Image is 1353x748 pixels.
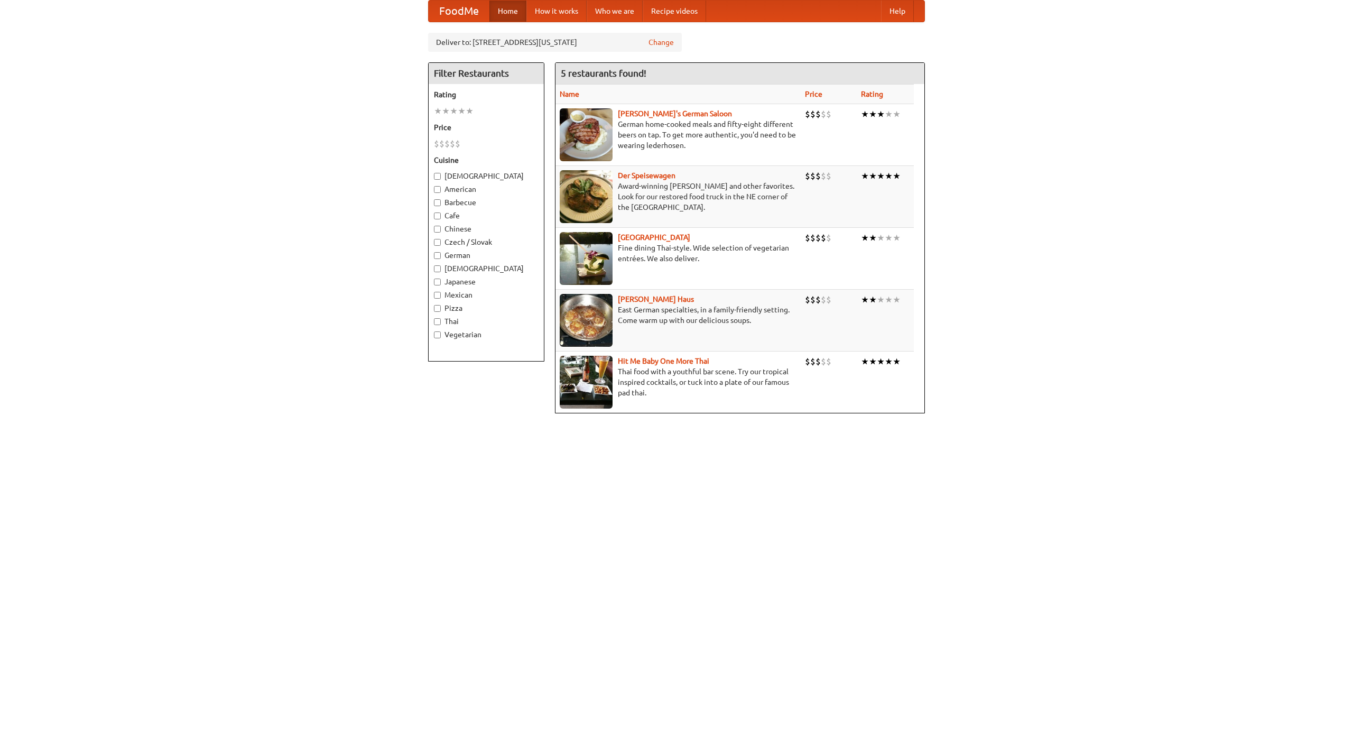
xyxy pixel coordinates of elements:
p: Fine dining Thai-style. Wide selection of vegetarian entrées. We also deliver. [560,243,796,264]
li: ★ [861,232,869,244]
a: Price [805,90,822,98]
label: Chinese [434,224,539,234]
li: ★ [877,232,885,244]
li: $ [821,232,826,244]
input: Thai [434,318,441,325]
label: [DEMOGRAPHIC_DATA] [434,263,539,274]
li: ★ [885,170,893,182]
input: Czech / Slovak [434,239,441,246]
input: [DEMOGRAPHIC_DATA] [434,173,441,180]
li: ★ [893,232,901,244]
li: ★ [458,105,466,117]
input: [DEMOGRAPHIC_DATA] [434,265,441,272]
input: Mexican [434,292,441,299]
li: $ [450,138,455,150]
li: $ [826,108,831,120]
label: German [434,250,539,261]
li: $ [805,294,810,306]
label: Japanese [434,276,539,287]
li: $ [810,294,815,306]
li: ★ [877,356,885,367]
li: ★ [450,105,458,117]
input: Vegetarian [434,331,441,338]
a: [GEOGRAPHIC_DATA] [618,233,690,242]
a: Name [560,90,579,98]
li: ★ [466,105,474,117]
li: $ [455,138,460,150]
li: $ [434,138,439,150]
input: Pizza [434,305,441,312]
li: ★ [877,294,885,306]
li: ★ [877,170,885,182]
li: $ [821,356,826,367]
li: ★ [877,108,885,120]
li: ★ [869,356,877,367]
a: Der Speisewagen [618,171,675,180]
li: ★ [885,232,893,244]
a: FoodMe [429,1,489,22]
li: $ [821,108,826,120]
label: Barbecue [434,197,539,208]
li: $ [826,294,831,306]
label: Vegetarian [434,329,539,340]
li: ★ [893,108,901,120]
p: German home-cooked meals and fifty-eight different beers on tap. To get more authentic, you'd nee... [560,119,796,151]
img: kohlhaus.jpg [560,294,613,347]
p: Thai food with a youthful bar scene. Try our tropical inspired cocktails, or tuck into a plate of... [560,366,796,398]
li: $ [444,138,450,150]
li: ★ [861,108,869,120]
input: Japanese [434,279,441,285]
li: $ [815,170,821,182]
input: German [434,252,441,259]
a: Recipe videos [643,1,706,22]
img: speisewagen.jpg [560,170,613,223]
li: $ [810,356,815,367]
a: How it works [526,1,587,22]
li: $ [826,232,831,244]
li: $ [805,108,810,120]
li: ★ [434,105,442,117]
label: Czech / Slovak [434,237,539,247]
h5: Price [434,122,539,133]
input: Cafe [434,213,441,219]
label: American [434,184,539,195]
a: Rating [861,90,883,98]
h4: Filter Restaurants [429,63,544,84]
li: $ [815,294,821,306]
li: $ [810,108,815,120]
a: [PERSON_NAME] Haus [618,295,694,303]
img: satay.jpg [560,232,613,285]
li: ★ [869,170,877,182]
li: $ [805,356,810,367]
li: $ [805,170,810,182]
label: Pizza [434,303,539,313]
label: Cafe [434,210,539,221]
input: Barbecue [434,199,441,206]
li: $ [815,108,821,120]
li: $ [439,138,444,150]
input: American [434,186,441,193]
h5: Rating [434,89,539,100]
a: Hit Me Baby One More Thai [618,357,709,365]
p: Award-winning [PERSON_NAME] and other favorites. Look for our restored food truck in the NE corne... [560,181,796,213]
input: Chinese [434,226,441,233]
li: $ [805,232,810,244]
a: [PERSON_NAME]'s German Saloon [618,109,732,118]
a: Help [881,1,914,22]
li: $ [815,356,821,367]
li: $ [826,356,831,367]
label: [DEMOGRAPHIC_DATA] [434,171,539,181]
label: Mexican [434,290,539,300]
img: babythai.jpg [560,356,613,409]
a: Who we are [587,1,643,22]
li: ★ [885,356,893,367]
label: Thai [434,316,539,327]
li: ★ [442,105,450,117]
li: ★ [869,108,877,120]
li: ★ [861,294,869,306]
li: $ [826,170,831,182]
a: Home [489,1,526,22]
